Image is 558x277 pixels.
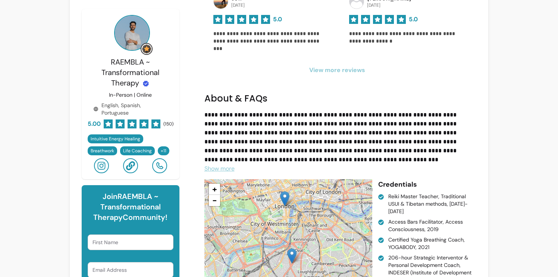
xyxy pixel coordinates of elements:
[204,66,471,75] span: View more reviews
[204,165,235,172] span: Show more
[231,2,245,8] p: [DATE]
[209,195,220,206] a: Zoom out
[163,121,173,127] span: ( 150 )
[209,184,220,195] a: Zoom in
[101,57,159,88] span: RAEMBLA ~ Transformational Therapy
[93,239,169,246] input: First Name
[123,148,152,154] span: Life Coaching
[142,44,151,53] img: Grow
[378,179,465,190] p: Credentials
[287,248,297,264] img: RAEMBLA ~ Transformational Therapy
[88,191,173,222] h6: Join RAEMBLA ~ Transformational Therapy Community!
[212,195,217,206] span: −
[204,93,471,105] h2: About & FAQs
[212,184,217,194] span: +
[280,191,289,206] img: RAEMBLA ~ Transformational Therapy
[91,148,114,154] span: Breathwork
[378,193,465,215] li: Reiki Master Teacher, Traditional USUI & Tibetan methods, [DATE]-[DATE]
[378,218,465,233] li: Access Bars Facilitator, Access Consciousness, 2019
[109,91,152,99] p: In-Person | Online
[88,119,101,128] span: 5.00
[93,266,169,274] input: Email Address
[114,15,150,51] img: Provider image
[273,15,282,24] span: 5.0
[409,15,418,24] span: 5.0
[91,136,140,142] span: Intuitive Energy Healing
[159,148,168,154] span: + 11
[93,102,168,116] div: English, Spanish, Portuguese
[367,2,411,8] p: [DATE]
[378,236,465,251] li: Certified Yoga Breathing Coach, YOGABODY, 2021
